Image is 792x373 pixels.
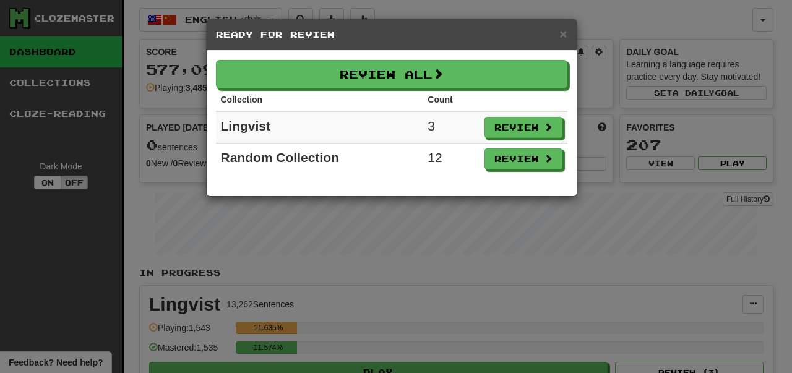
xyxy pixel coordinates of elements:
button: Review [484,117,562,138]
td: 12 [423,144,479,175]
th: Count [423,88,479,111]
span: × [559,27,567,41]
td: Random Collection [216,144,423,175]
th: Collection [216,88,423,111]
button: Review [484,148,562,169]
td: Lingvist [216,111,423,144]
td: 3 [423,111,479,144]
button: Close [559,27,567,40]
h5: Ready for Review [216,28,567,41]
button: Review All [216,60,567,88]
